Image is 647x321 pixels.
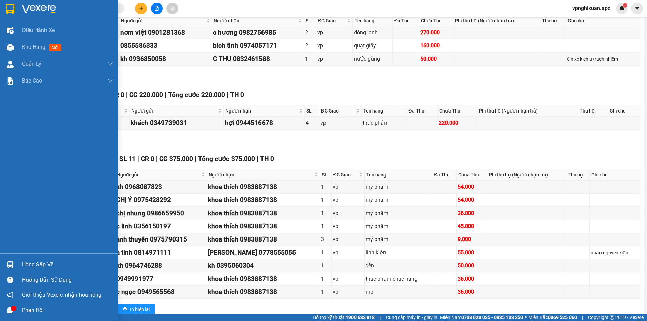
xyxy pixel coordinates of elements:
div: 36.000 [458,209,486,217]
span: printer [123,307,127,312]
span: Tổng cước 220.000 [168,91,225,99]
span: | [582,314,583,321]
div: vp [317,55,351,63]
div: 2 [305,41,315,50]
div: vp [333,235,363,244]
span: | [137,155,139,163]
strong: 0369 525 060 [548,315,577,320]
div: 3 [321,235,330,244]
span: Kho hàng [22,44,45,50]
div: [PERSON_NAME] 0778555055 [208,248,319,258]
span: | [165,91,166,99]
span: Miền Nam [440,314,523,321]
div: Hàng sắp về [22,260,113,270]
div: my pham [366,183,431,191]
button: aim [166,3,178,14]
button: printerIn biên lai [117,304,155,315]
div: hợi 0944516678 [225,118,304,128]
div: 2 [305,28,315,37]
div: C THU 0832461588 [213,54,303,64]
div: khoa thích 0983887138 [208,208,319,218]
div: khoa thích 0983887138 [208,274,319,284]
div: 55.000 [458,248,486,257]
th: Chưa Thu [419,15,453,26]
div: vp [333,209,363,217]
span: ⚪️ [525,316,527,319]
div: 1 [305,55,315,63]
span: Người gửi [121,17,205,24]
div: a tính 0814971111 [116,248,206,258]
th: Ghi chú [590,169,640,181]
div: 4 [306,119,318,127]
div: vp [333,275,363,283]
sup: 1 [623,3,627,8]
div: 1 [321,275,330,283]
div: đèn [366,261,431,270]
span: ĐC Giao [321,107,355,115]
div: linh kiện [366,248,431,257]
div: 0855586333 [120,41,211,51]
span: Tổng cước 375.000 [198,155,255,163]
div: c ngọc 0949565568 [116,287,206,297]
div: 1 [321,196,330,204]
div: thuc pham chuc nang [366,275,431,283]
div: 45.000 [458,222,486,230]
div: mỹ phẩm [366,222,431,230]
img: warehouse-icon [7,61,14,68]
div: vp [333,248,363,257]
span: copyright [610,315,614,320]
div: 1 [321,222,330,230]
th: Ghi chú [566,15,640,26]
span: SL 11 [119,155,136,163]
span: down [107,78,113,84]
div: CHỊ Ý 0975428292 [116,195,206,205]
th: Thu hộ [566,169,590,181]
div: 0949991977 [116,274,206,284]
th: Thu hộ [540,15,566,26]
img: solution-icon [7,77,14,85]
div: mỹ phẩm [366,235,431,244]
span: aim [170,6,175,11]
span: Quản Lý [22,60,41,68]
span: In biên lai [130,306,150,313]
div: Hướng dẫn sử dụng [22,275,113,285]
div: chị nhung 0986659950 [116,208,206,218]
span: plus [139,6,144,11]
div: vp [320,119,360,127]
div: đông lạnh [354,28,391,37]
div: khoa thích 0983887138 [208,234,319,245]
div: quạt giấy [354,41,391,50]
div: kh 0936850058 [120,54,211,64]
span: Báo cáo [22,76,42,85]
th: Thu hộ [578,105,608,117]
div: 270.000 [420,28,452,37]
span: TH 0 [230,91,244,99]
div: khoa thích 0983887138 [208,182,319,192]
div: vp [333,222,363,230]
img: warehouse-icon [7,261,14,268]
span: TH 0 [260,155,274,163]
div: bích tĩnh 0974057171 [213,41,303,51]
strong: 0708 023 035 - 0935 103 250 [461,315,523,320]
span: | [227,91,228,99]
span: CC 220.000 [129,91,163,99]
div: 1 [321,183,330,191]
span: file-add [154,6,159,11]
div: vp [317,41,351,50]
div: 50.000 [420,55,452,63]
img: warehouse-icon [7,44,14,51]
div: kh 0968087823 [116,182,206,192]
span: | [126,91,128,99]
th: SL [304,15,316,26]
span: 1 [624,3,626,8]
div: Phản hồi [22,305,113,315]
button: plus [135,3,147,14]
div: khoa thích 0983887138 [208,287,319,297]
img: logo-vxr [6,4,14,14]
th: Tên hàng [365,169,433,181]
div: nơm việt 0901281368 [120,28,211,38]
span: Người gửi [117,171,200,179]
div: vp [333,183,363,191]
th: Đã Thu [432,169,457,181]
div: mỹ phẩm [366,209,431,217]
